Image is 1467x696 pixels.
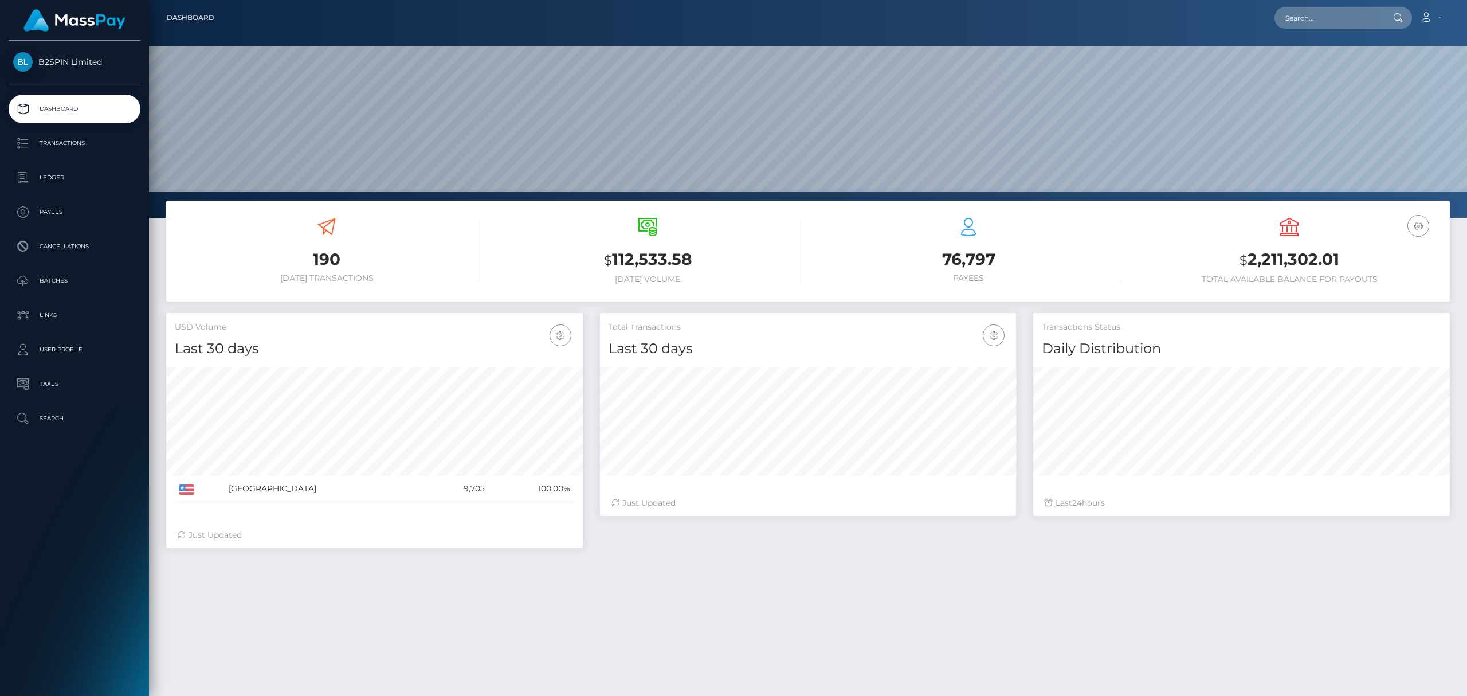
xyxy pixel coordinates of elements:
[817,273,1120,283] h6: Payees
[13,341,136,358] p: User Profile
[1042,339,1441,359] h4: Daily Distribution
[13,376,136,393] p: Taxes
[13,169,136,186] p: Ledger
[225,476,427,502] td: [GEOGRAPHIC_DATA]
[604,252,612,268] small: $
[1042,322,1441,333] h5: Transactions Status
[9,95,140,123] a: Dashboard
[9,370,140,398] a: Taxes
[1137,248,1441,272] h3: 2,211,302.01
[489,476,574,502] td: 100.00%
[609,339,1008,359] h4: Last 30 days
[611,497,1005,509] div: Just Updated
[9,267,140,295] a: Batches
[9,163,140,192] a: Ledger
[427,476,489,502] td: 9,705
[13,52,33,72] img: B2SPIN Limited
[178,529,571,541] div: Just Updated
[9,404,140,433] a: Search
[9,129,140,158] a: Transactions
[179,484,194,495] img: US.png
[23,9,125,32] img: MassPay Logo
[609,322,1008,333] h5: Total Transactions
[1072,498,1082,508] span: 24
[9,301,140,330] a: Links
[9,232,140,261] a: Cancellations
[1137,275,1441,284] h6: Total Available Balance for Payouts
[496,248,799,272] h3: 112,533.58
[9,198,140,226] a: Payees
[13,204,136,221] p: Payees
[175,339,574,359] h4: Last 30 days
[13,307,136,324] p: Links
[817,248,1120,271] h3: 76,797
[175,322,574,333] h5: USD Volume
[1045,497,1438,509] div: Last hours
[13,135,136,152] p: Transactions
[9,57,140,67] span: B2SPIN Limited
[496,275,799,284] h6: [DATE] Volume
[13,238,136,255] p: Cancellations
[13,272,136,290] p: Batches
[1240,252,1248,268] small: $
[13,100,136,118] p: Dashboard
[1274,7,1382,29] input: Search...
[9,335,140,364] a: User Profile
[175,248,478,271] h3: 190
[167,6,214,30] a: Dashboard
[175,273,478,283] h6: [DATE] Transactions
[13,410,136,427] p: Search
